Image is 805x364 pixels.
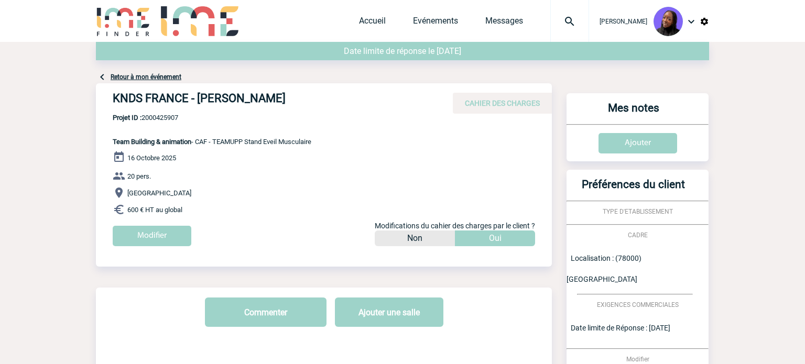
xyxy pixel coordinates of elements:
[335,297,443,327] button: Ajouter une salle
[485,16,523,30] a: Messages
[205,297,327,327] button: Commenter
[603,208,673,215] span: TYPE D'ETABLISSEMENT
[407,230,422,246] p: Non
[626,356,649,363] span: Modifier
[465,99,540,107] span: CAHIER DES CHARGES
[567,254,641,283] span: Localisation : (78000) [GEOGRAPHIC_DATA]
[96,6,150,36] img: IME-Finder
[571,324,670,332] span: Date limite de Réponse : [DATE]
[113,114,311,122] span: 2000425907
[113,226,191,246] input: Modifier
[344,46,461,56] span: Date limite de réponse le [DATE]
[359,16,386,30] a: Accueil
[600,18,647,25] span: [PERSON_NAME]
[599,133,677,153] input: Ajouter
[113,138,311,146] span: - CAF - TEAMUPP Stand Eveil Musculaire
[628,231,648,239] span: CADRE
[571,178,696,201] h3: Préférences du client
[127,206,182,214] span: 600 € HT au global
[111,73,181,81] a: Retour à mon événement
[654,7,683,36] img: 131349-0.png
[489,230,502,246] p: Oui
[113,114,142,122] b: Projet ID :
[113,92,427,109] h4: KNDS FRANCE - [PERSON_NAME]
[375,222,535,230] span: Modifications du cahier des charges par le client ?
[113,138,191,146] span: Team Building & animation
[127,172,151,180] span: 20 pers.
[413,16,458,30] a: Evénements
[127,154,176,162] span: 16 Octobre 2025
[571,102,696,124] h3: Mes notes
[597,301,679,308] span: EXIGENCES COMMERCIALES
[127,189,191,197] span: [GEOGRAPHIC_DATA]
